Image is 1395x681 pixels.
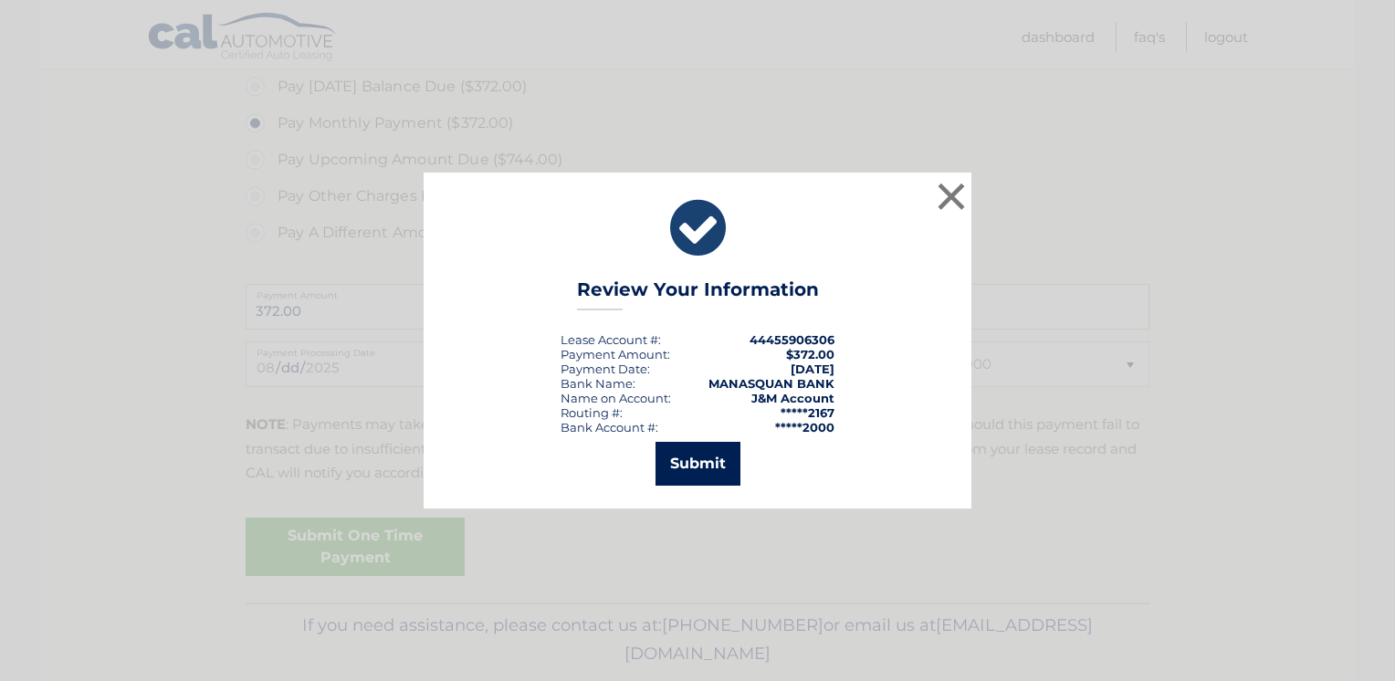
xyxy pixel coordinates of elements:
h3: Review Your Information [577,278,819,310]
strong: MANASQUAN BANK [708,376,834,391]
strong: 44455906306 [750,332,834,347]
div: Bank Name: [561,376,635,391]
strong: J&M Account [751,391,834,405]
div: Name on Account: [561,391,671,405]
span: Payment Date [561,361,647,376]
div: Lease Account #: [561,332,661,347]
div: Payment Amount: [561,347,670,361]
span: [DATE] [791,361,834,376]
button: Submit [656,442,740,486]
span: $372.00 [786,347,834,361]
div: : [561,361,650,376]
div: Bank Account #: [561,420,658,435]
div: Routing #: [561,405,623,420]
button: × [933,178,970,215]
